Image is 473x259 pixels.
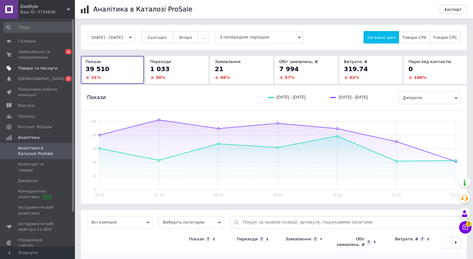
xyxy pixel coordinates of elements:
[159,216,224,229] span: Виберіть категорію
[18,178,37,184] span: Джерела
[344,65,368,73] span: 319.74
[18,161,58,173] span: Категорії та товари
[399,31,429,43] button: Товари CPA
[18,205,58,216] span: Інструменти веб-аналітики
[90,119,97,124] text: 10k
[148,35,167,40] span: Сьогодні
[285,236,311,242] div: Замовлення
[433,35,457,40] span: Товари CPC
[179,35,192,40] span: Вчора
[215,59,240,64] span: Замовлення
[414,75,426,80] span: 100 %
[92,174,97,178] text: 2k
[86,59,101,64] span: Покази
[87,31,135,43] button: [DATE] - [DATE]
[429,31,461,43] button: Товари CPC
[94,188,96,192] text: 0
[279,65,299,73] span: 7 994
[18,135,39,140] span: Аналітика
[198,31,209,43] button: ...
[91,75,101,80] span: 31 %
[65,49,72,54] span: 1
[150,65,170,73] span: 1 033
[18,114,35,119] span: Покупці
[285,75,294,80] span: 57 %
[395,236,418,242] div: Витрати, ₴
[18,49,58,60] span: Замовлення та повідомлення
[215,65,223,73] span: 21
[18,39,35,44] span: Головна
[445,7,462,12] span: Експорт
[214,193,223,197] text: 08.10
[18,124,52,130] span: Каталог ProSale
[18,189,58,200] span: Конкурентна аналітика
[243,216,457,228] input: Пошук за назвою позиції, артикулу, пошуковими запитами
[20,4,67,9] span: ZooStyle
[92,133,97,137] text: 8k
[18,221,58,232] span: Інструменти веб-майстра та SEO
[18,76,64,82] span: [DEMOGRAPHIC_DATA]
[86,65,109,73] span: 39 510
[141,31,173,43] button: Сьогодні
[92,160,97,165] text: 4k
[18,145,58,157] span: Аналітика в Каталозі ProSale
[402,35,426,40] span: Товари CPA
[408,59,451,64] span: Перегляд контактів
[156,75,165,80] span: 30 %
[150,59,171,64] span: Переходи
[364,31,399,43] button: Загальні дані
[215,31,304,43] span: З попереднім періодом
[65,76,72,81] span: 1
[440,5,467,14] button: Експорт
[154,193,164,197] text: 07.10
[332,193,342,197] text: 10.10
[350,75,359,80] span: 62 %
[95,193,104,197] text: 06.10
[173,31,198,43] button: Вчора
[18,87,58,98] span: Показники роботи компанії
[87,94,106,101] span: Покази
[279,59,318,64] span: Обіг замовлень, ₴
[459,221,471,234] button: Чат з покупцем2
[20,9,75,15] div: Ваш ID: 3735838
[18,103,34,108] span: Відгуки
[367,35,396,40] span: Загальні дані
[398,92,461,104] span: Джерела
[18,66,58,71] span: Товари та послуги
[92,147,97,151] text: 6k
[237,236,257,242] div: Переходи
[220,75,230,80] span: 46 %
[93,6,192,13] h1: Аналітика в Каталозі ProSale
[87,216,152,229] span: Всі кампанії
[202,35,205,40] span: ...
[335,236,365,248] div: Обіг замовлень, ₴
[344,59,368,64] span: Витрати, ₴
[189,236,204,242] div: Покази
[273,193,282,197] text: 09.10
[18,237,58,248] span: Управління сайтом
[392,193,401,197] text: 11.10
[408,65,413,73] span: 0
[3,22,73,33] input: Пошук
[466,220,471,225] span: 2
[451,193,461,197] text: 12.10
